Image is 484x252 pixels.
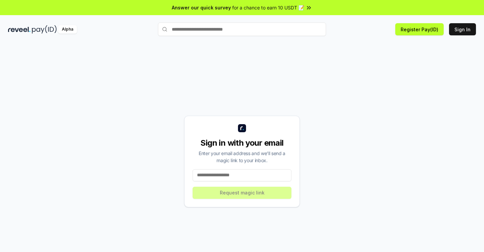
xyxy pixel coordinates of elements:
[232,4,304,11] span: for a chance to earn 10 USDT 📝
[395,23,444,35] button: Register Pay(ID)
[32,25,57,34] img: pay_id
[193,150,291,164] div: Enter your email address and we’ll send a magic link to your inbox.
[8,25,31,34] img: reveel_dark
[449,23,476,35] button: Sign In
[172,4,231,11] span: Answer our quick survey
[58,25,77,34] div: Alpha
[193,138,291,148] div: Sign in with your email
[238,124,246,132] img: logo_small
